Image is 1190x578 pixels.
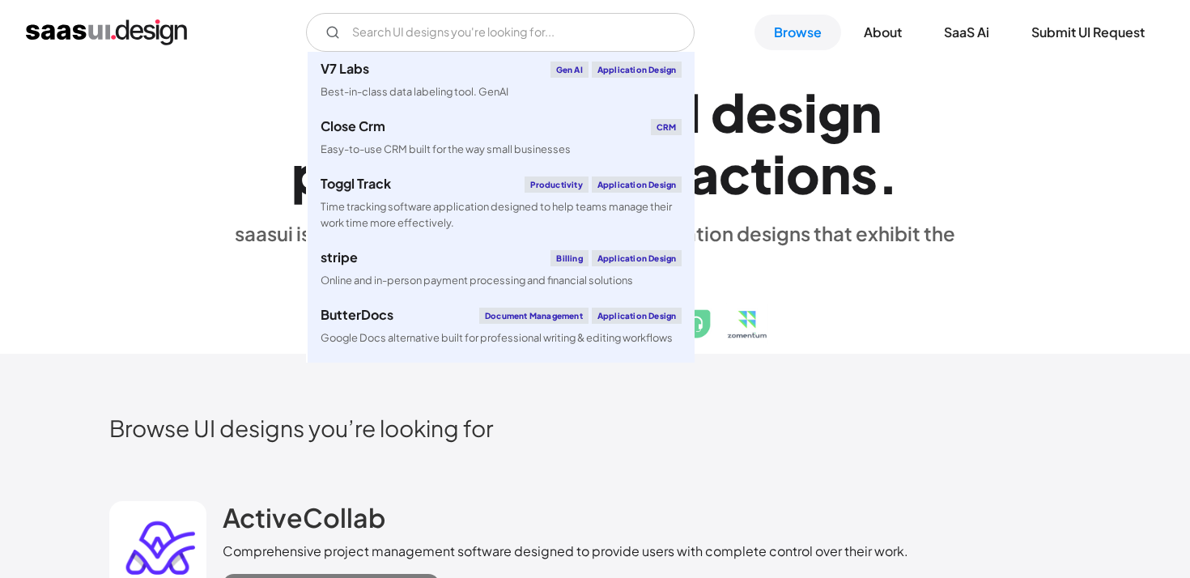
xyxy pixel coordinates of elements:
div: a [689,142,719,205]
div: Application Design [592,250,682,266]
div: Productivity [525,176,588,193]
div: CRM [651,119,682,135]
div: o [786,142,820,205]
a: stripeBillingApplication DesignOnline and in-person payment processing and financial solutions [308,240,695,298]
div: Application Design [592,176,682,193]
div: e [746,81,777,143]
div: Document Management [479,308,589,324]
a: Close CrmCRMEasy-to-use CRM built for the way small businesses [308,109,695,167]
a: klaviyoEmail MarketingApplication DesignCreate personalised customer experiences across email, SM... [308,355,695,428]
div: Easy-to-use CRM built for the way small businesses [321,142,571,157]
a: home [26,19,187,45]
h2: Browse UI designs you’re looking for [109,414,1081,442]
a: SaaS Ai [924,15,1009,50]
div: Application Design [592,62,682,78]
div: t [750,142,772,205]
div: i [772,142,786,205]
div: saasui is a hand-picked collection of saas application designs that exhibit the best in class des... [223,221,967,270]
div: i [804,81,818,143]
div: Best-in-class data labeling tool. GenAI [321,84,508,100]
div: . [878,142,899,205]
div: p [291,142,326,205]
div: Online and in-person payment processing and financial solutions [321,273,633,288]
a: Submit UI Request [1012,15,1164,50]
div: stripe [321,251,358,264]
div: Comprehensive project management software designed to provide users with complete control over th... [223,542,908,561]
div: Google Docs alternative built for professional writing & editing workflows [321,330,673,346]
a: Browse [754,15,841,50]
div: Application Design [592,308,682,324]
div: s [777,81,804,143]
div: ButterDocs [321,308,393,321]
div: Close Crm [321,120,385,133]
div: d [711,81,746,143]
h1: Explore SaaS UI design patterns & interactions. [223,81,967,206]
h2: ActiveCollab [223,501,385,533]
form: Email Form [306,13,695,52]
div: n [820,142,851,205]
div: s [851,142,878,205]
div: g [818,81,851,143]
a: V7 LabsGen AIApplication DesignBest-in-class data labeling tool. GenAI [308,52,695,109]
div: Toggl Track [321,177,391,190]
div: Billing [550,250,588,266]
div: n [851,81,882,143]
div: V7 Labs [321,62,369,75]
a: About [844,15,921,50]
div: Gen AI [550,62,589,78]
a: ActiveCollab [223,501,385,542]
div: Time tracking software application designed to help teams manage their work time more effectively. [321,199,682,230]
a: ButterDocsDocument ManagementApplication DesignGoogle Docs alternative built for professional wri... [308,298,695,355]
input: Search UI designs you're looking for... [306,13,695,52]
a: Toggl TrackProductivityApplication DesignTime tracking software application designed to help team... [308,167,695,240]
div: c [719,142,750,205]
